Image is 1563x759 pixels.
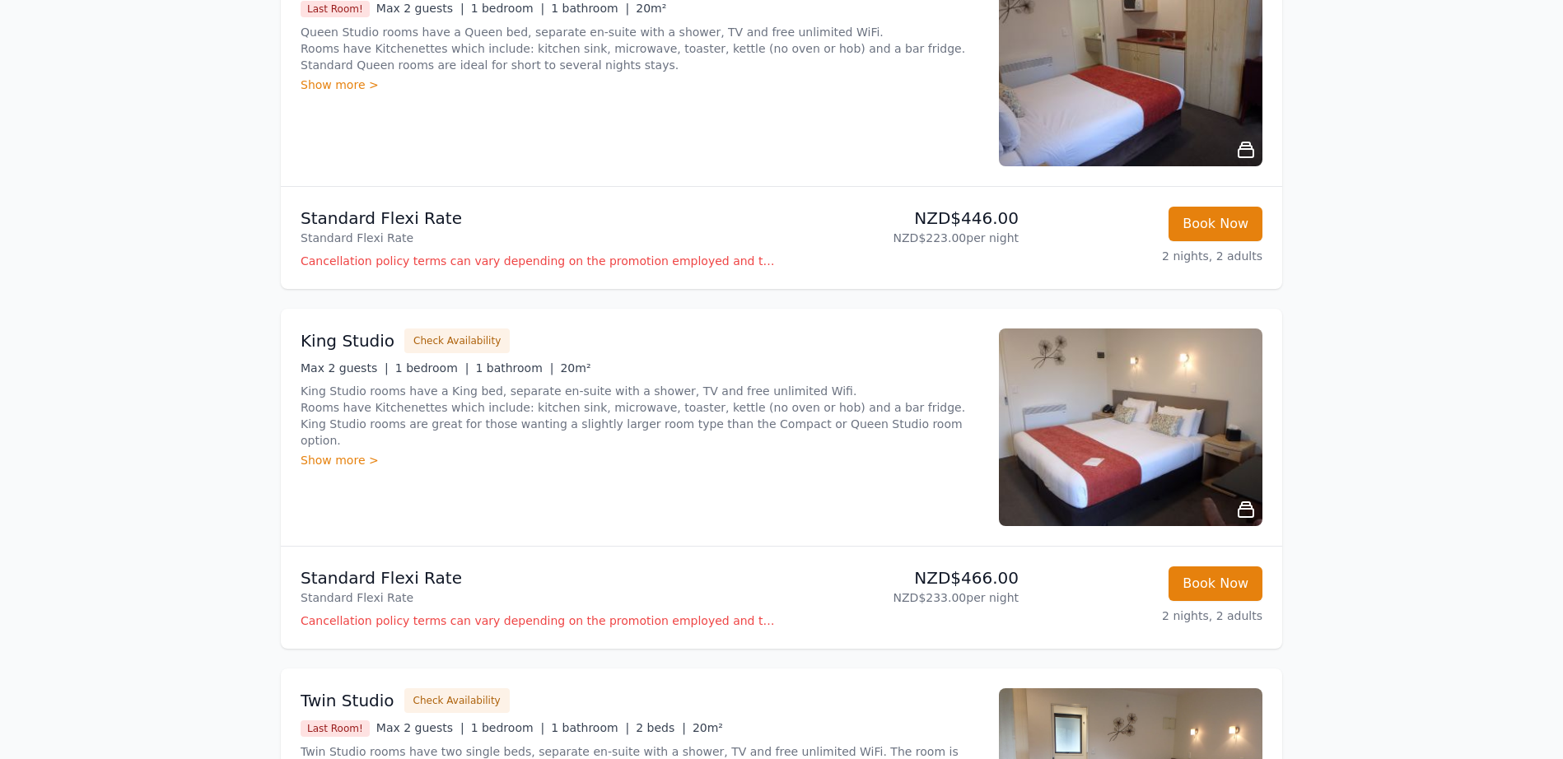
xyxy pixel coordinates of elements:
[301,207,775,230] p: Standard Flexi Rate
[301,383,979,449] p: King Studio rooms have a King bed, separate en-suite with a shower, TV and free unlimited Wifi. R...
[301,452,979,468] div: Show more >
[301,230,775,246] p: Standard Flexi Rate
[376,721,464,734] span: Max 2 guests |
[301,24,979,73] p: Queen Studio rooms have a Queen bed, separate en-suite with a shower, TV and free unlimited WiFi....
[301,361,389,375] span: Max 2 guests |
[788,230,1019,246] p: NZD$223.00 per night
[560,361,590,375] span: 20m²
[301,589,775,606] p: Standard Flexi Rate
[376,2,464,15] span: Max 2 guests |
[551,2,629,15] span: 1 bathroom |
[1169,566,1262,601] button: Book Now
[301,689,394,712] h3: Twin Studio
[788,589,1019,606] p: NZD$233.00 per night
[788,207,1019,230] p: NZD$446.00
[636,2,666,15] span: 20m²
[475,361,553,375] span: 1 bathroom |
[301,1,370,17] span: Last Room!
[395,361,469,375] span: 1 bedroom |
[301,329,394,352] h3: King Studio
[636,721,686,734] span: 2 beds |
[1032,608,1262,624] p: 2 nights, 2 adults
[551,721,629,734] span: 1 bathroom |
[788,566,1019,589] p: NZD$466.00
[1032,248,1262,264] p: 2 nights, 2 adults
[404,328,510,353] button: Check Availability
[471,2,545,15] span: 1 bedroom |
[1169,207,1262,241] button: Book Now
[301,720,370,737] span: Last Room!
[693,721,723,734] span: 20m²
[471,721,545,734] span: 1 bedroom |
[404,688,510,713] button: Check Availability
[301,253,775,269] p: Cancellation policy terms can vary depending on the promotion employed and the time of stay of th...
[301,566,775,589] p: Standard Flexi Rate
[301,77,979,93] div: Show more >
[301,612,775,629] p: Cancellation policy terms can vary depending on the promotion employed and the time of stay of th...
